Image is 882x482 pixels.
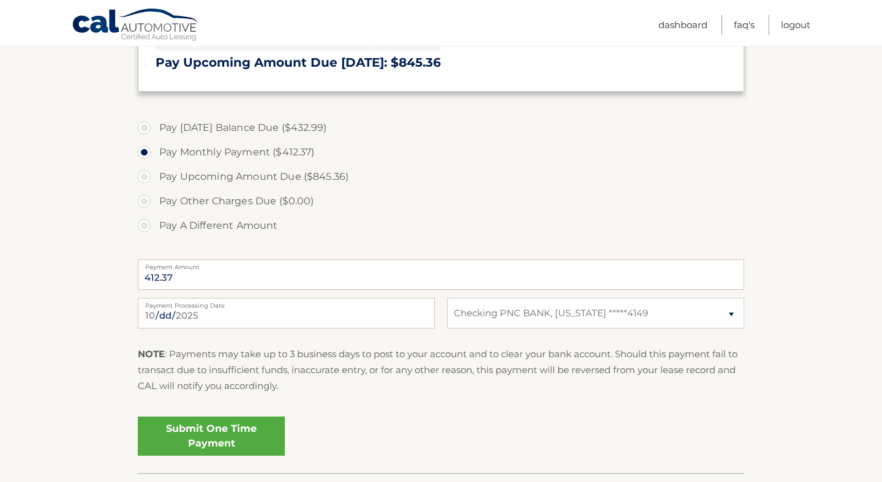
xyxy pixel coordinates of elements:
a: Cal Automotive [72,8,200,43]
label: Payment Amount [138,259,744,269]
p: : Payments may take up to 3 business days to post to your account and to clear your bank account.... [138,346,744,395]
label: Pay Other Charges Due ($0.00) [138,189,744,213]
strong: NOTE [138,348,165,360]
label: Pay [DATE] Balance Due ($432.99) [138,116,744,140]
label: Pay Monthly Payment ($412.37) [138,140,744,165]
label: Pay A Different Amount [138,213,744,238]
input: Payment Amount [138,259,744,290]
a: FAQ's [734,15,755,35]
input: Payment Date [138,298,435,328]
label: Payment Processing Date [138,298,435,308]
a: Submit One Time Payment [138,417,285,456]
a: Dashboard [658,15,707,35]
a: Logout [781,15,810,35]
label: Pay Upcoming Amount Due ($845.36) [138,165,744,189]
h3: Pay Upcoming Amount Due [DATE]: $845.36 [156,55,726,70]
